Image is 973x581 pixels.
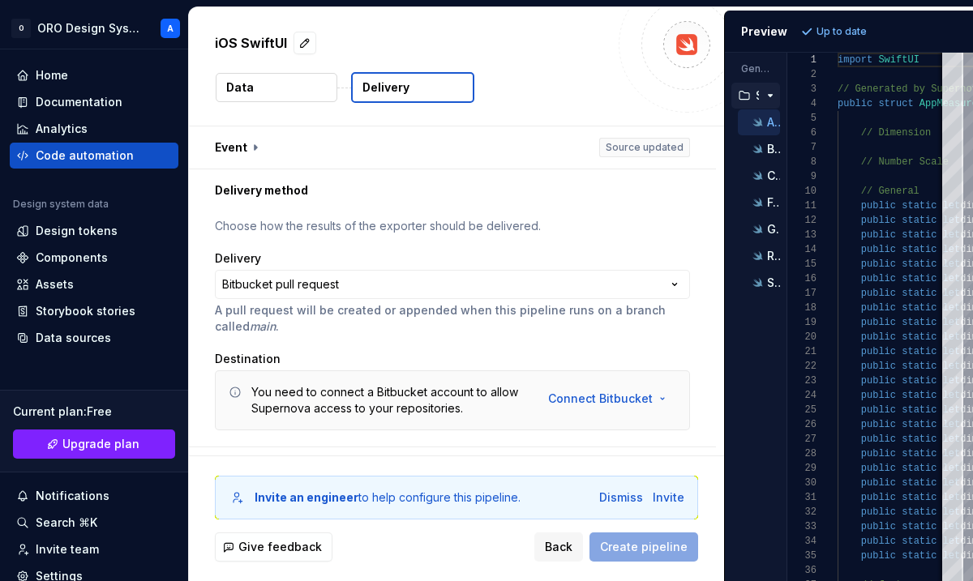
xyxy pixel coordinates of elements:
[10,116,178,142] a: Analytics
[767,223,780,236] p: GradientExtension.swift
[767,116,780,129] p: AppMeasures.swift
[13,404,175,420] div: Current plan : Free
[817,25,867,38] p: Up to date
[36,67,68,83] div: Home
[860,419,895,430] span: public
[787,213,817,228] div: 12
[902,273,937,284] span: static
[902,521,937,532] span: static
[548,391,653,407] span: Connect Bitbucket
[860,244,895,255] span: public
[10,510,178,536] button: Search ⌘K
[36,223,118,239] div: Design tokens
[878,54,919,66] span: SwiftUI
[215,351,281,367] label: Destination
[787,446,817,461] div: 28
[787,140,817,155] div: 7
[860,550,895,562] span: public
[902,375,937,387] span: static
[10,271,178,297] a: Assets
[738,194,780,211] button: FontExtension.swift
[787,505,817,519] div: 32
[860,273,895,284] span: public
[860,434,895,445] span: public
[534,532,583,562] button: Back
[787,184,817,199] div: 10
[787,257,817,271] div: 15
[860,375,895,387] span: public
[902,550,937,562] span: static
[36,94,122,110] div: Documentation
[756,89,759,102] p: Styles
[362,79,409,96] p: Delivery
[902,492,937,503] span: static
[860,200,895,211] span: public
[787,82,817,96] div: 3
[838,98,872,109] span: public
[738,220,780,238] button: GradientExtension.swift
[226,79,254,96] p: Data
[787,315,817,330] div: 19
[215,250,261,267] label: Delivery
[11,19,31,38] div: O
[13,198,109,211] div: Design system data
[860,506,895,518] span: public
[10,218,178,244] a: Design tokens
[215,532,332,562] button: Give feedback
[767,250,780,263] p: RadiusExtension.swift
[36,330,111,346] div: Data sources
[36,541,99,558] div: Invite team
[787,271,817,286] div: 16
[902,244,937,255] span: static
[787,388,817,403] div: 24
[545,539,572,555] span: Back
[215,302,690,335] p: A pull request will be created or appended when this pipeline runs on a branch called .
[878,98,913,109] span: struct
[902,215,937,226] span: static
[860,463,895,474] span: public
[787,344,817,359] div: 21
[787,169,817,184] div: 9
[902,317,937,328] span: static
[787,301,817,315] div: 18
[36,147,134,164] div: Code automation
[787,242,817,257] div: 14
[36,303,135,319] div: Storybook stories
[902,463,937,474] span: static
[860,258,895,270] span: public
[902,258,937,270] span: static
[10,536,178,562] a: Invite team
[860,215,895,226] span: public
[3,11,185,45] button: OORO Design SystemA
[215,33,287,53] p: iOS SwiftUI
[902,361,937,372] span: static
[860,448,895,459] span: public
[62,436,139,452] span: Upgrade plan
[36,515,97,531] div: Search ⌘K
[902,288,937,299] span: static
[787,534,817,549] div: 34
[738,247,780,265] button: RadiusExtension.swift
[767,169,780,182] p: ColorExtension.swift
[787,67,817,82] div: 2
[10,245,178,271] a: Components
[599,489,643,506] button: Dismiss
[860,317,895,328] span: public
[741,62,770,75] p: Generated files
[902,536,937,547] span: static
[860,331,895,343] span: public
[36,488,109,504] div: Notifications
[902,346,937,357] span: static
[351,72,474,103] button: Delivery
[10,325,178,351] a: Data sources
[767,276,780,289] p: ShadowExtension.swift
[741,23,787,40] div: Preview
[902,229,937,241] span: static
[787,519,817,534] div: 33
[787,53,817,67] div: 1
[860,156,948,168] span: // Number Scale
[860,492,895,503] span: public
[860,346,895,357] span: public
[787,432,817,446] div: 27
[653,489,684,506] div: Invite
